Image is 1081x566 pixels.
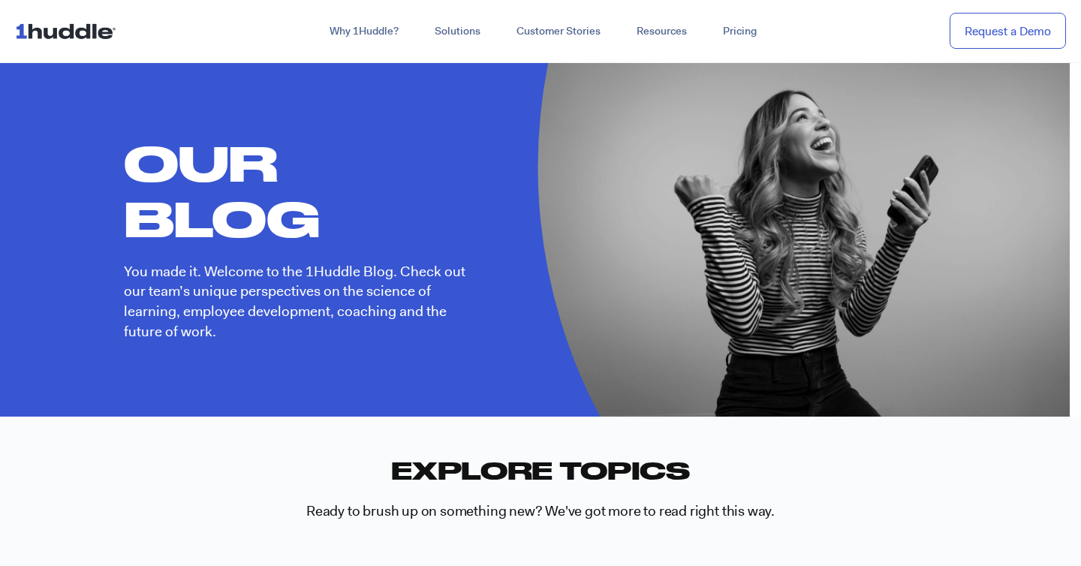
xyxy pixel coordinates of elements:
a: Pricing [705,18,775,45]
h2: Explore Topics [180,454,901,486]
img: ... [15,17,122,45]
a: Why 1Huddle? [312,18,417,45]
a: Request a Demo [950,13,1066,50]
p: You made it. Welcome to the 1Huddle Blog. Check out our team’s unique perspectives on the science... [124,262,487,342]
h1: Our Blog [124,135,487,247]
a: Solutions [417,18,498,45]
a: Resources [619,18,705,45]
h3: Ready to brush up on something new? We've got more to read right this way. [180,501,901,521]
a: Customer Stories [498,18,619,45]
